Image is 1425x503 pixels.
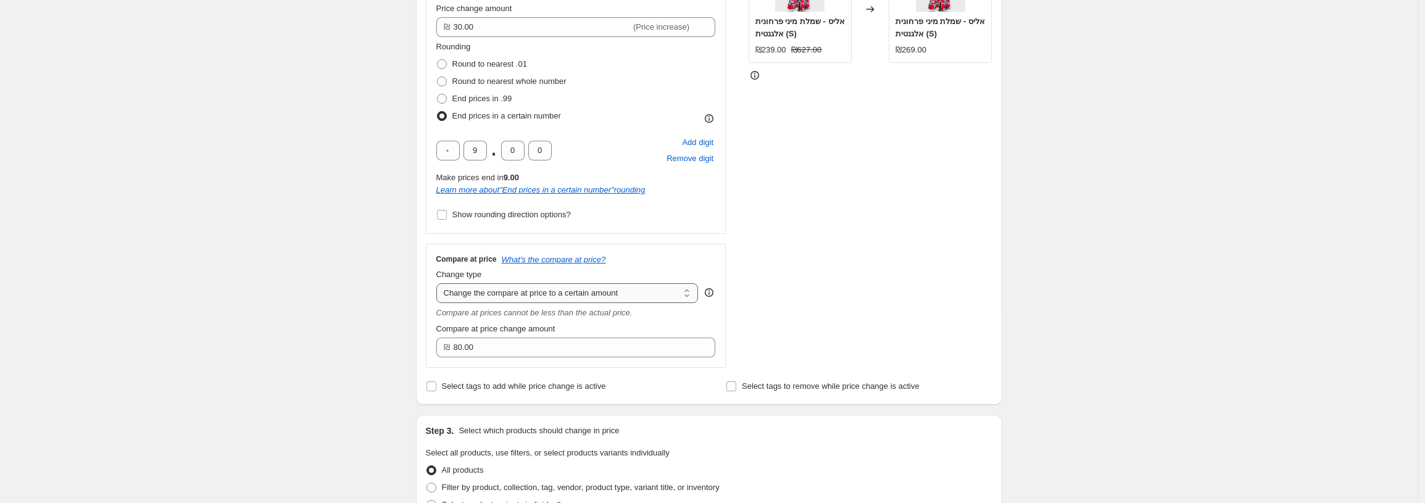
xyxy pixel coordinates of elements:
[452,94,512,103] span: End prices in .99
[528,141,552,160] input: ﹡
[436,173,519,182] span: Make prices end in
[436,4,512,13] span: Price change amount
[742,381,920,391] span: Select tags to remove while price change is active
[454,17,631,37] input: -10.00
[895,44,926,56] div: ₪269.00
[501,141,525,160] input: ﹡
[436,254,497,264] h3: Compare at price
[444,22,450,31] span: ₪
[442,483,720,492] span: Filter by product, collection, tag, vendor, product type, variant title, or inventory
[452,210,571,219] span: Show rounding direction options?
[463,141,487,160] input: ﹡
[426,425,454,437] h2: Step 3.
[436,141,460,160] input: ﹡
[436,185,646,194] i: Learn more about " End prices in a certain number " rounding
[436,308,633,317] i: Compare at prices cannot be less than the actual price.
[667,152,713,165] span: Remove digit
[452,59,527,69] span: Round to nearest .01
[491,141,497,160] span: .
[442,465,484,475] span: All products
[504,173,519,182] b: 9.00
[442,381,606,391] span: Select tags to add while price change is active
[436,42,471,51] span: Rounding
[703,286,715,299] div: help
[436,270,482,279] span: Change type
[680,135,715,151] button: Add placeholder
[633,22,689,31] span: (Price increase)
[682,136,713,149] span: Add digit
[459,425,619,437] p: Select which products should change in price
[665,151,715,167] button: Remove placeholder
[444,343,450,352] span: ₪
[454,338,697,357] input: 80.00
[436,324,555,333] span: Compare at price change amount
[452,111,561,120] span: End prices in a certain number
[755,17,845,38] span: אליס - שמלת מיני פרחונית אלגנטית (S)
[426,448,670,457] span: Select all products, use filters, or select products variants individually
[452,77,567,86] span: Round to nearest whole number
[895,17,985,38] span: אליס - שמלת מיני פרחונית אלגנטית (S)
[436,185,646,194] a: Learn more about"End prices in a certain number"rounding
[791,44,822,56] strike: ₪627.00
[755,44,786,56] div: ₪239.00
[502,255,606,264] button: What's the compare at price?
